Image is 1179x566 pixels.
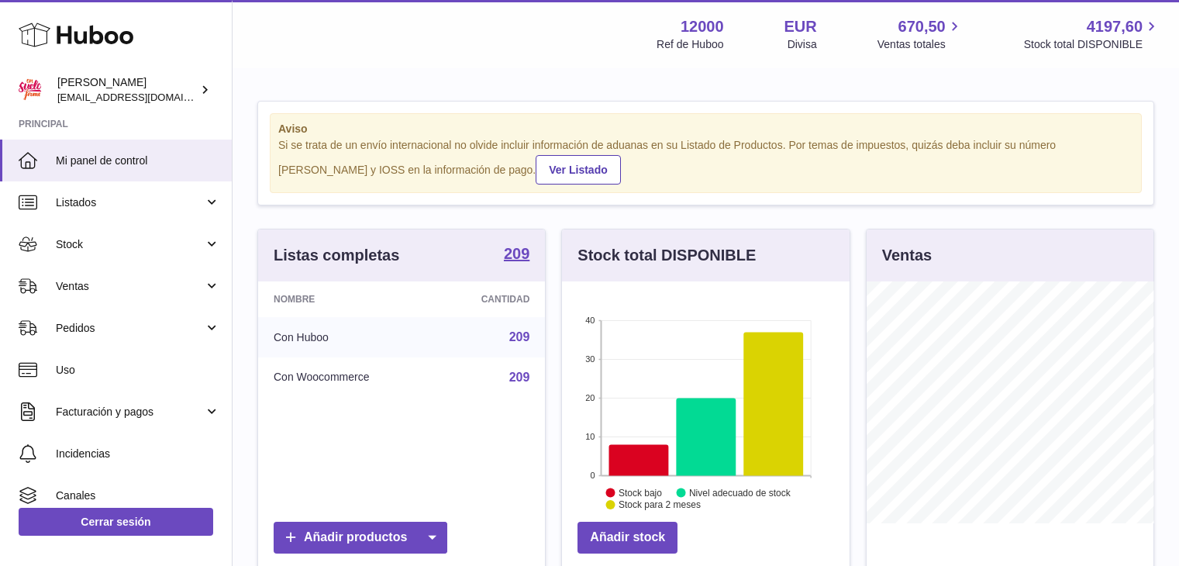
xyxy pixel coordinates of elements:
[591,471,595,480] text: 0
[586,393,595,402] text: 20
[586,354,595,364] text: 30
[784,16,817,37] strong: EUR
[657,37,723,52] div: Ref de Huboo
[536,155,620,185] a: Ver Listado
[57,75,197,105] div: [PERSON_NAME]
[56,195,204,210] span: Listados
[56,488,220,503] span: Canales
[586,316,595,325] text: 40
[504,246,529,261] strong: 209
[504,246,529,264] a: 209
[56,237,204,252] span: Stock
[577,245,756,266] h3: Stock total DISPONIBLE
[586,432,595,441] text: 10
[278,122,1133,136] strong: Aviso
[619,487,662,498] text: Stock bajo
[877,16,964,52] a: 670,50 Ventas totales
[56,154,220,168] span: Mi panel de control
[56,363,220,378] span: Uso
[898,16,946,37] span: 670,50
[274,245,399,266] h3: Listas completas
[19,78,42,102] img: mar@ensuelofirme.com
[509,371,530,384] a: 209
[56,321,204,336] span: Pedidos
[882,245,932,266] h3: Ventas
[1087,16,1143,37] span: 4197,60
[689,487,791,498] text: Nivel adecuado de stock
[258,281,434,317] th: Nombre
[1024,16,1160,52] a: 4197,60 Stock total DISPONIBLE
[57,91,228,103] span: [EMAIL_ADDRESS][DOMAIN_NAME]
[274,522,447,554] a: Añadir productos
[19,508,213,536] a: Cerrar sesión
[509,330,530,343] a: 209
[258,357,434,398] td: Con Woocommerce
[56,405,204,419] span: Facturación y pagos
[681,16,724,37] strong: 12000
[434,281,545,317] th: Cantidad
[788,37,817,52] div: Divisa
[56,279,204,294] span: Ventas
[619,499,701,510] text: Stock para 2 meses
[258,317,434,357] td: Con Huboo
[1024,37,1160,52] span: Stock total DISPONIBLE
[877,37,964,52] span: Ventas totales
[577,522,677,554] a: Añadir stock
[56,447,220,461] span: Incidencias
[278,138,1133,185] div: Si se trata de un envío internacional no olvide incluir información de aduanas en su Listado de P...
